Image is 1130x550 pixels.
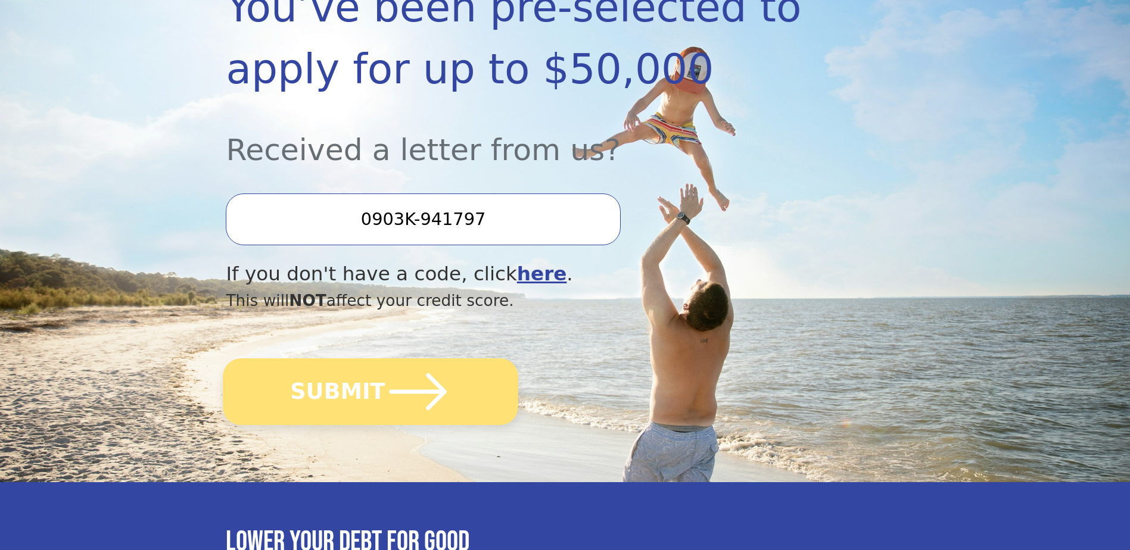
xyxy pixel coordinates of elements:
[517,262,567,285] a: here
[223,358,519,425] button: SUBMIT
[226,100,802,172] div: Received a letter from us?
[289,291,326,310] span: NOT
[226,260,802,289] div: If you don't have a code, click .
[226,193,620,245] input: Enter your Offer Code:
[226,289,802,312] div: This will affect your credit score.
